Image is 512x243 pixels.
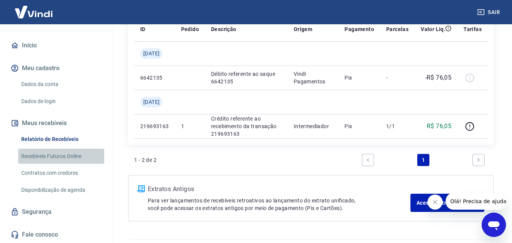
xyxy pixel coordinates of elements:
[148,185,410,194] p: Extratos Antigos
[143,50,160,57] span: [DATE]
[140,122,169,130] p: 219693163
[473,154,485,166] a: Next page
[140,74,169,82] p: 6642135
[18,149,104,164] a: Recebíveis Futuros Online
[294,122,333,130] p: Intermediador
[9,204,104,220] a: Segurança
[427,122,451,131] p: R$ 76,05
[410,194,484,212] a: Acesse Extratos Antigos
[386,122,409,130] p: 1/1
[18,94,104,109] a: Dados de login
[181,122,199,130] p: 1
[18,132,104,147] a: Relatório de Recebíveis
[359,151,488,169] ul: Pagination
[5,5,64,11] span: Olá! Precisa de ajuda?
[9,0,58,24] img: Vindi
[344,122,374,130] p: Pix
[18,182,104,198] a: Disponibilização de agenda
[417,154,429,166] a: Page 1 is your current page
[211,115,282,138] p: Crédito referente ao recebimento da transação 219693163
[427,194,443,210] iframe: Fechar mensagem
[18,77,104,92] a: Dados da conta
[140,25,146,33] p: ID
[9,60,104,77] button: Meu cadastro
[294,25,312,33] p: Origem
[18,165,104,181] a: Contratos com credores
[344,25,374,33] p: Pagamento
[425,73,452,82] p: -R$ 76,05
[344,74,374,82] p: Pix
[476,5,503,19] button: Sair
[138,185,145,192] img: ícone
[181,25,199,33] p: Pedido
[446,193,506,210] iframe: Mensagem da empresa
[294,70,333,85] p: Vindi Pagamentos
[421,25,445,33] p: Valor Líq.
[386,74,409,82] p: -
[134,156,157,164] p: 1 - 2 de 2
[482,213,506,237] iframe: Botão para abrir a janela de mensagens
[9,226,104,243] a: Fale conosco
[211,70,282,85] p: Débito referente ao saque 6642135
[9,115,104,132] button: Meus recebíveis
[211,25,236,33] p: Descrição
[362,154,374,166] a: Previous page
[463,25,482,33] p: Tarifas
[386,25,409,33] p: Parcelas
[9,37,104,54] a: Início
[148,197,410,212] p: Para ver lançamentos de recebíveis retroativos ao lançamento do extrato unificado, você pode aces...
[143,98,160,106] span: [DATE]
